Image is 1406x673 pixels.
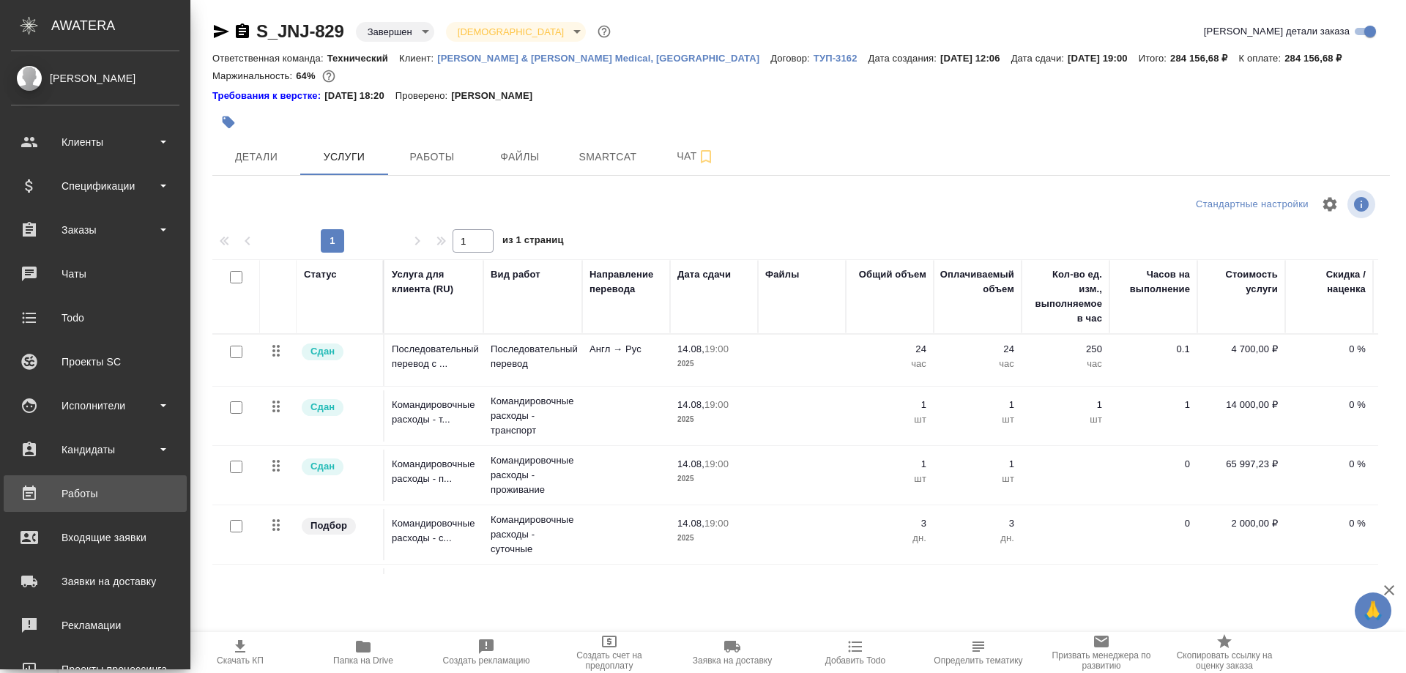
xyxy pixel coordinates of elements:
[770,53,814,64] p: Договор:
[1029,357,1102,371] p: час
[853,516,926,531] p: 3
[1347,190,1378,218] span: Посмотреть информацию
[491,394,575,438] p: Командировочные расходы - транспорт
[677,518,704,529] p: 14.08,
[502,231,564,253] span: из 1 страниц
[1292,267,1366,297] div: Скидка / наценка
[212,89,324,103] a: Требования к верстке:
[1029,342,1102,357] p: 250
[1068,53,1139,64] p: [DATE] 19:00
[179,632,302,673] button: Скачать КП
[548,632,671,673] button: Создать счет на предоплату
[794,632,917,673] button: Добавить Todo
[451,89,543,103] p: [PERSON_NAME]
[589,342,663,357] p: Англ → Рус
[671,632,794,673] button: Заявка на доставку
[941,472,1014,486] p: шт
[392,516,476,546] p: Командировочные расходы - с...
[1109,450,1197,501] td: 0
[1284,53,1353,64] p: 284 156,68 ₽
[11,527,179,549] div: Входящие заявки
[11,307,179,329] div: Todo
[853,342,926,357] p: 24
[11,614,179,636] div: Рекламации
[573,148,643,166] span: Smartcat
[1205,516,1278,531] p: 2 000,00 ₽
[4,519,187,556] a: Входящие заявки
[491,513,575,557] p: Командировочные расходы - суточные
[853,531,926,546] p: дн.
[4,300,187,336] a: Todo
[356,22,434,42] div: Завершен
[392,398,476,427] p: Командировочные расходы - т...
[234,23,251,40] button: Скопировать ссылку
[853,457,926,472] p: 1
[1139,53,1170,64] p: Итого:
[765,267,799,282] div: Файлы
[446,22,586,42] div: Завершен
[704,343,729,354] p: 19:00
[1292,398,1366,412] p: 0 %
[704,458,729,469] p: 19:00
[677,412,751,427] p: 2025
[11,131,179,153] div: Клиенты
[1172,650,1277,671] span: Скопировать ссылку на оценку заказа
[212,89,324,103] div: Нажми, чтобы открыть папку с инструкцией
[1029,267,1102,326] div: Кол-во ед. изм., выполняемое в час
[4,607,187,644] a: Рекламации
[491,453,575,497] p: Командировочные расходы - проживание
[941,412,1014,427] p: шт
[941,531,1014,546] p: дн.
[51,11,190,40] div: AWATERA
[302,632,425,673] button: Папка на Drive
[11,570,179,592] div: Заявки на доставку
[1117,267,1190,297] div: Часов на выполнение
[934,655,1022,666] span: Определить тематику
[677,472,751,486] p: 2025
[4,475,187,512] a: Работы
[11,439,179,461] div: Кандидаты
[324,89,395,103] p: [DATE] 18:20
[595,22,614,41] button: Доп статусы указывают на важность/срочность заказа
[940,267,1014,297] div: Оплачиваемый объем
[443,655,530,666] span: Создать рекламацию
[437,51,770,64] a: [PERSON_NAME] & [PERSON_NAME] Medical, [GEOGRAPHIC_DATA]
[256,21,344,41] a: S_JNJ-829
[319,67,338,86] button: 85608.00 RUB;
[212,53,327,64] p: Ответственная команда:
[11,263,179,285] div: Чаты
[1040,632,1163,673] button: Призвать менеджера по развитию
[212,23,230,40] button: Скопировать ссылку для ЯМессенджера
[221,148,291,166] span: Детали
[491,572,575,616] p: Командировочные расходы - суточные
[677,458,704,469] p: 14.08,
[677,357,751,371] p: 2025
[704,399,729,410] p: 19:00
[453,26,568,38] button: [DEMOGRAPHIC_DATA]
[1109,568,1197,620] td: 0
[491,267,540,282] div: Вид работ
[395,89,452,103] p: Проверено:
[940,53,1011,64] p: [DATE] 12:06
[1170,53,1238,64] p: 284 156,68 ₽
[1361,595,1385,626] span: 🙏
[677,531,751,546] p: 2025
[392,342,476,371] p: Последовательный перевод с ...
[825,655,885,666] span: Добавить Todo
[1355,592,1391,629] button: 🙏
[677,267,731,282] div: Дата сдачи
[11,70,179,86] div: [PERSON_NAME]
[309,148,379,166] span: Услуги
[853,472,926,486] p: шт
[859,267,926,282] div: Общий объем
[1292,342,1366,357] p: 0 %
[310,518,347,533] p: Подбор
[697,148,715,166] svg: Подписаться
[1292,516,1366,531] p: 0 %
[1109,509,1197,560] td: 0
[661,147,731,166] span: Чат
[1049,650,1154,671] span: Призвать менеджера по развитию
[310,344,335,359] p: Сдан
[1205,342,1278,357] p: 4 700,00 ₽
[557,650,662,671] span: Создать счет на предоплату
